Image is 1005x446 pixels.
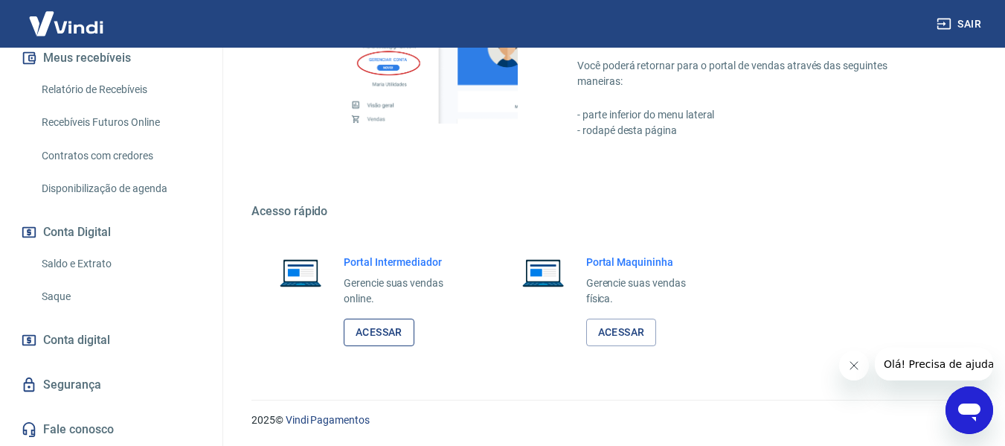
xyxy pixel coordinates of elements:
button: Conta Digital [18,216,205,249]
iframe: Fechar mensagem [839,351,869,380]
a: Relatório de Recebíveis [36,74,205,105]
iframe: Mensagem da empresa [875,348,993,380]
p: 2025 © [251,412,969,428]
h5: Acesso rápido [251,204,969,219]
button: Meus recebíveis [18,42,205,74]
a: Recebíveis Futuros Online [36,107,205,138]
a: Fale conosco [18,413,205,446]
button: Sair [934,10,987,38]
p: - parte inferior do menu lateral [577,107,934,123]
span: Olá! Precisa de ajuda? [9,10,125,22]
p: Gerencie suas vendas física. [586,275,710,307]
img: Imagem de um notebook aberto [512,255,574,290]
a: Saldo e Extrato [36,249,205,279]
img: Imagem de um notebook aberto [269,255,332,290]
span: Conta digital [43,330,110,351]
a: Acessar [586,319,657,346]
h6: Portal Intermediador [344,255,467,270]
a: Vindi Pagamentos [286,414,370,426]
img: Vindi [18,1,115,46]
p: Gerencie suas vendas online. [344,275,467,307]
iframe: Botão para abrir a janela de mensagens [945,386,993,434]
a: Contratos com credores [36,141,205,171]
a: Conta digital [18,324,205,357]
p: Você poderá retornar para o portal de vendas através das seguintes maneiras: [577,58,934,89]
a: Acessar [344,319,414,346]
p: - rodapé desta página [577,123,934,138]
a: Segurança [18,369,205,401]
a: Disponibilização de agenda [36,173,205,204]
h6: Portal Maquininha [586,255,710,270]
a: Saque [36,281,205,312]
